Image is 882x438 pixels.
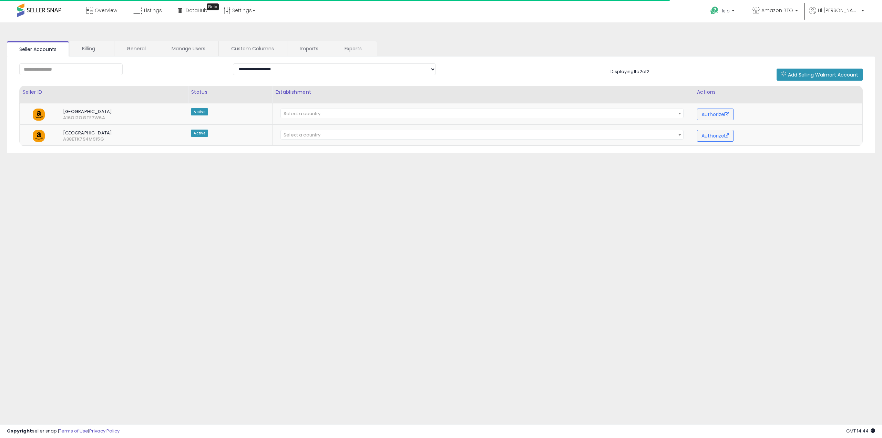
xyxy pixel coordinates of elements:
span: A38ETK7S4M915G [58,136,77,142]
img: amazon.png [33,109,45,121]
span: [GEOGRAPHIC_DATA] [58,130,173,136]
a: Custom Columns [219,41,286,56]
div: Actions [697,89,860,96]
a: Seller Accounts [7,41,69,57]
div: Seller ID [22,89,185,96]
span: Overview [95,7,117,14]
a: Hi [PERSON_NAME] [809,7,864,22]
span: Hi [PERSON_NAME] [818,7,859,14]
div: Establishment [275,89,691,96]
i: Get Help [710,6,719,15]
span: DataHub [186,7,207,14]
span: Active [191,108,208,115]
button: Authorize [697,130,734,142]
span: Select a country [284,110,320,117]
span: Listings [144,7,162,14]
span: Displaying 1 to 2 of 2 [611,68,649,75]
span: Amazon BTG [761,7,793,14]
span: Select a country [284,132,320,138]
a: General [114,41,158,56]
div: Status [191,89,269,96]
a: Billing [70,41,113,56]
img: amazon.png [33,130,45,142]
span: Help [720,8,730,14]
a: Manage Users [159,41,218,56]
button: Authorize [697,109,734,120]
span: Add Selling Walmart Account [788,71,858,78]
a: Help [705,1,741,22]
a: Exports [332,41,376,56]
span: A16OI2OGTE7W6A [58,115,77,121]
span: Active [191,130,208,137]
span: [GEOGRAPHIC_DATA] [58,109,173,115]
a: Imports [287,41,331,56]
div: Tooltip anchor [207,3,219,10]
button: Add Selling Walmart Account [777,69,863,81]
